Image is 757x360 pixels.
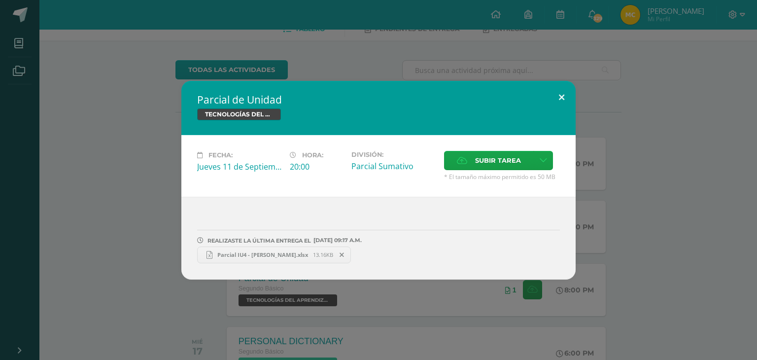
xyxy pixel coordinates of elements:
[197,247,351,263] a: Parcial IU4 - [PERSON_NAME].xlsx 13.16KB
[548,81,576,114] button: Close (Esc)
[197,108,281,120] span: TECNOLOGÍAS DEL APRENDIZAJE Y LA COMUNICACIÓN
[207,237,311,244] span: REALIZASTE LA ÚLTIMA ENTREGA EL
[311,240,362,241] span: [DATE] 09:17 A.M.
[351,151,436,158] label: División:
[197,93,560,107] h2: Parcial de Unidad
[212,251,313,258] span: Parcial IU4 - [PERSON_NAME].xlsx
[313,251,333,258] span: 13.16KB
[444,173,560,181] span: * El tamaño máximo permitido es 50 MB
[197,161,282,172] div: Jueves 11 de Septiembre
[475,151,521,170] span: Subir tarea
[302,151,323,159] span: Hora:
[351,161,436,172] div: Parcial Sumativo
[290,161,344,172] div: 20:00
[334,250,350,260] span: Remover entrega
[208,151,233,159] span: Fecha:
